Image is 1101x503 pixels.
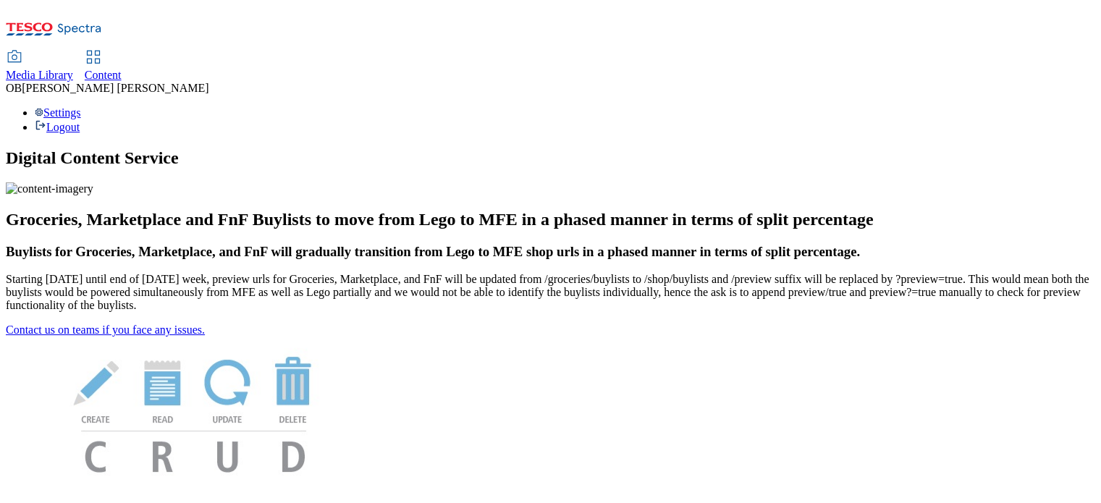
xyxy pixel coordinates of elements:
h2: Groceries, Marketplace and FnF Buylists to move from Lego to MFE in a phased manner in terms of s... [6,210,1095,229]
a: Media Library [6,51,73,82]
img: content-imagery [6,182,93,195]
img: News Image [6,337,382,488]
a: Contact us on teams if you face any issues. [6,324,205,336]
a: Logout [35,121,80,133]
span: Media Library [6,69,73,81]
span: [PERSON_NAME] [PERSON_NAME] [22,82,208,94]
a: Settings [35,106,81,119]
span: OB [6,82,22,94]
a: Content [85,51,122,82]
p: Starting [DATE] until end of [DATE] week, preview urls for Groceries, Marketplace, and FnF will b... [6,273,1095,312]
span: Content [85,69,122,81]
h1: Digital Content Service [6,148,1095,168]
h3: Buylists for Groceries, Marketplace, and FnF will gradually transition from Lego to MFE shop urls... [6,244,1095,260]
